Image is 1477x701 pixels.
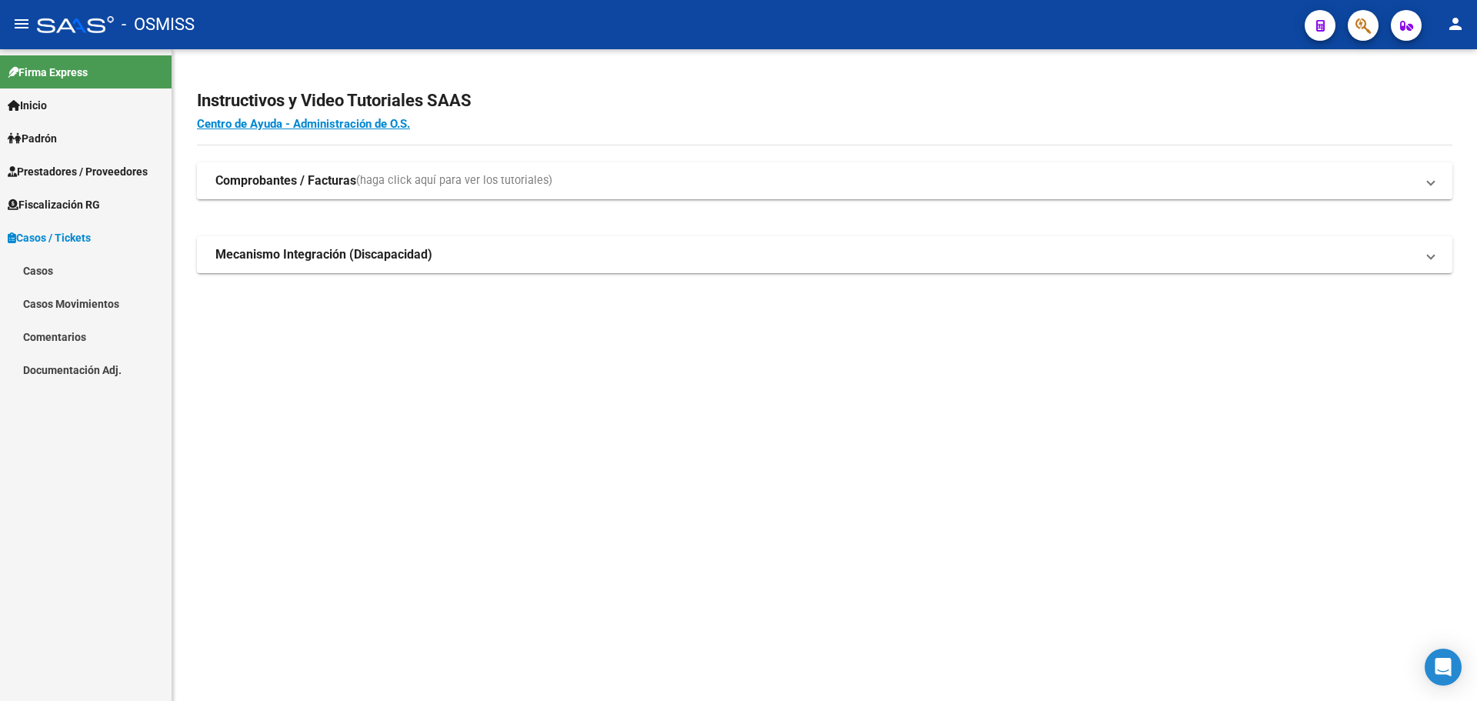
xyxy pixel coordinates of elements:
span: Prestadores / Proveedores [8,163,148,180]
span: (haga click aquí para ver los tutoriales) [356,172,552,189]
div: Open Intercom Messenger [1425,649,1462,686]
strong: Mecanismo Integración (Discapacidad) [215,246,432,263]
strong: Comprobantes / Facturas [215,172,356,189]
span: Casos / Tickets [8,229,91,246]
span: Firma Express [8,64,88,81]
span: Inicio [8,97,47,114]
h2: Instructivos y Video Tutoriales SAAS [197,86,1452,115]
mat-expansion-panel-header: Comprobantes / Facturas(haga click aquí para ver los tutoriales) [197,162,1452,199]
mat-icon: person [1446,15,1465,33]
a: Centro de Ayuda - Administración de O.S. [197,117,410,131]
span: Padrón [8,130,57,147]
mat-icon: menu [12,15,31,33]
span: Fiscalización RG [8,196,100,213]
span: - OSMISS [122,8,195,42]
mat-expansion-panel-header: Mecanismo Integración (Discapacidad) [197,236,1452,273]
